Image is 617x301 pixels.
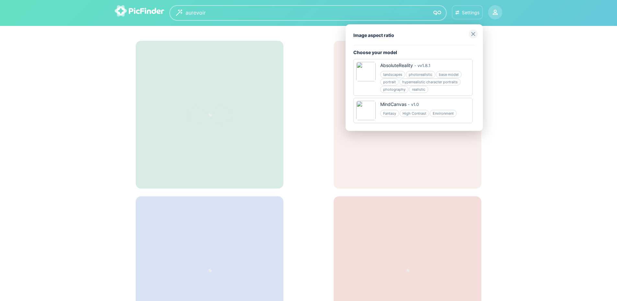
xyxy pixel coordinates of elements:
[436,71,462,78] div: base model
[399,78,461,86] div: hyperrealistic character portraits
[469,29,478,39] img: close-grey.svg
[406,71,435,78] div: photorealistic
[380,78,399,86] div: portrait
[406,101,411,108] div: -
[380,71,405,78] div: landscapes
[409,86,428,93] div: realistic
[430,110,457,117] div: Environment
[380,86,408,93] div: photography
[353,49,475,56] div: Choose your model
[411,101,419,108] div: v 1.0
[400,110,429,117] div: High Contrast
[380,62,413,69] div: AbsoluteReality
[417,62,430,69] div: v v1.8.1
[356,101,376,120] img: 6563a2d355b76-2048x2048.jpg
[380,101,406,108] div: MindCanvas
[353,32,475,39] div: Image aspect ratio
[356,62,376,81] img: 68361c9274fc8-1200x1509.jpg
[413,62,417,69] div: -
[380,110,399,117] div: Fantasy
